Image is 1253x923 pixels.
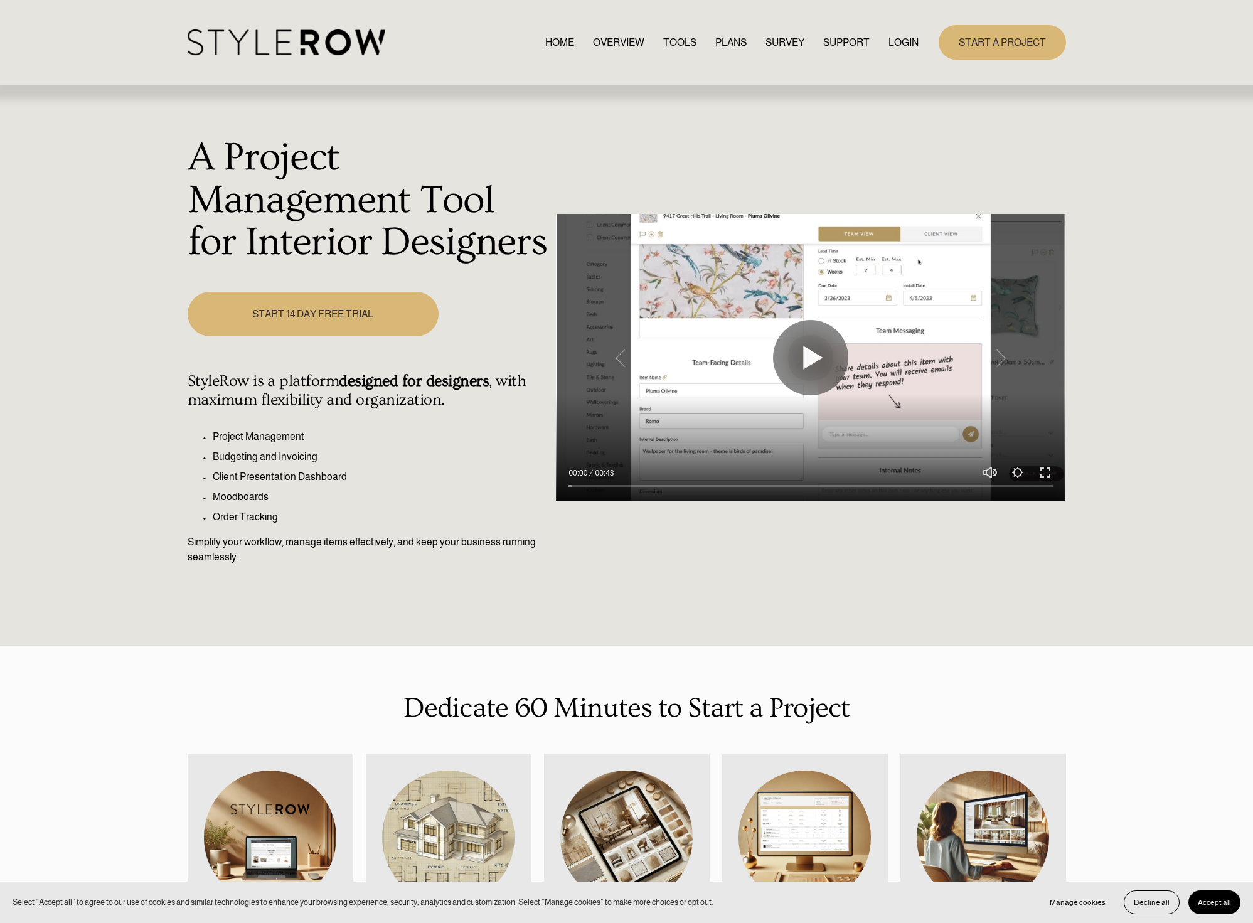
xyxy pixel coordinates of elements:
[663,34,696,51] a: TOOLS
[1198,898,1231,907] span: Accept all
[213,489,550,504] p: Moodboards
[188,137,550,264] h1: A Project Management Tool for Interior Designers
[715,34,747,51] a: PLANS
[773,320,848,395] button: Play
[593,34,644,51] a: OVERVIEW
[888,34,919,51] a: LOGIN
[213,449,550,464] p: Budgeting and Invoicing
[13,896,713,908] p: Select “Accept all” to agree to our use of cookies and similar technologies to enhance your brows...
[213,510,550,525] p: Order Tracking
[939,25,1066,60] a: START A PROJECT
[1134,898,1170,907] span: Decline all
[765,34,804,51] a: SURVEY
[823,35,870,50] span: SUPPORT
[823,34,870,51] a: folder dropdown
[568,482,1053,491] input: Seek
[188,292,439,336] a: START 14 DAY FREE TRIAL
[188,535,550,565] p: Simplify your workflow, manage items effectively, and keep your business running seamlessly.
[1040,890,1115,914] button: Manage cookies
[1050,898,1106,907] span: Manage cookies
[188,687,1066,729] p: Dedicate 60 Minutes to Start a Project
[1188,890,1240,914] button: Accept all
[545,34,574,51] a: HOME
[1124,890,1180,914] button: Decline all
[188,372,550,410] h4: StyleRow is a platform , with maximum flexibility and organization.
[590,467,617,479] div: Duration
[213,429,550,444] p: Project Management
[568,467,590,479] div: Current time
[339,372,489,390] strong: designed for designers
[188,29,385,55] img: StyleRow
[213,469,550,484] p: Client Presentation Dashboard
